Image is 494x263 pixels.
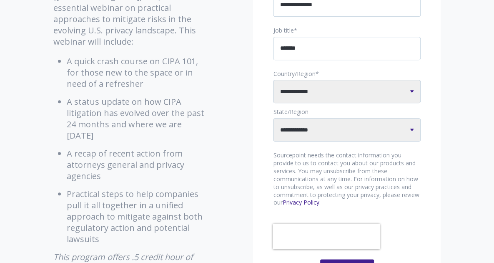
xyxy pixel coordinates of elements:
[273,108,308,116] span: State/Region
[273,70,315,78] span: Country/Region
[67,96,208,141] li: A status update on how CIPA litigation has evolved over the past 24 months and where we are [DATE]
[67,148,208,182] li: A recap of recent action from attorneys general and privacy agencies
[67,188,208,245] li: Practical steps to help companies pull it all together in a unified approach to mitigate against ...
[282,198,319,206] a: Privacy Policy
[273,224,380,249] iframe: reCAPTCHA
[273,152,421,207] p: Sourcepoint needs the contact information you provide to us to contact you about our products and...
[67,56,208,89] li: A quick crash course on CIPA 101, for those new to the space or in need of a refresher
[273,26,293,34] span: Job title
